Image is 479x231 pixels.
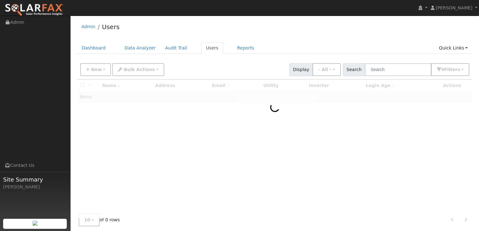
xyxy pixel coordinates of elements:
[77,42,111,54] a: Dashboard
[102,23,119,31] a: Users
[120,42,161,54] a: Data Analyzer
[3,175,67,184] span: Site Summary
[84,217,91,222] span: 10
[457,67,460,72] span: s
[161,42,192,54] a: Audit Trail
[3,184,67,190] div: [PERSON_NAME]
[79,213,100,226] button: 10
[91,67,102,72] span: New
[233,42,259,54] a: Reports
[80,63,111,76] button: New
[112,63,164,76] button: Bulk Actions
[79,213,120,226] span: of 0 rows
[5,3,64,17] img: SolarFax
[124,67,155,72] span: Bulk Actions
[444,67,460,72] span: Filter
[365,63,431,76] input: Search
[201,42,223,54] a: Users
[343,63,365,76] span: Search
[289,63,313,76] span: Display
[313,63,341,76] button: - All -
[436,5,472,10] span: [PERSON_NAME]
[431,63,469,76] button: 0Filters
[434,42,472,54] a: Quick Links
[33,221,38,226] img: retrieve
[82,24,96,29] a: Admin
